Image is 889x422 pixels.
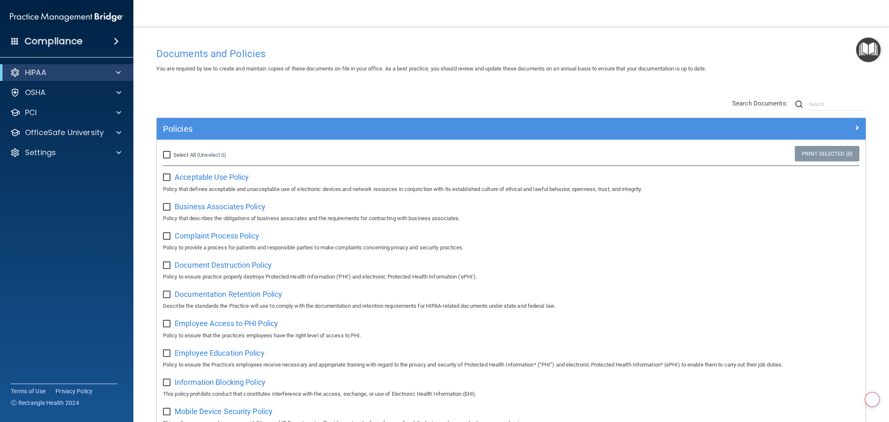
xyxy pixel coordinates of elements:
[856,38,881,62] button: Open Resource Center
[163,331,859,341] p: Policy to ensure that the practice's employees have the right level of access to PHI.
[175,202,265,211] span: Business Associates Policy
[175,290,282,299] span: Documentation Retention Policy
[175,319,278,328] span: Employee Access to PHI Policy
[175,349,265,357] span: Employee Education Policy
[809,98,866,111] input: Search
[197,152,226,158] a: (Unselect 0)
[10,148,121,158] a: Settings
[175,261,272,269] span: Document Destruction Policy
[10,9,123,25] img: PMB logo
[163,360,859,370] p: Policy to ensure the Practice's employees receive necessary and appropriate training with regard ...
[163,184,859,194] p: Policy that defines acceptable and unacceptable use of electronic devices and network resources i...
[25,68,46,78] p: HIPAA
[163,243,859,253] p: Policy to provide a process for patients and responsible parties to make complaints concerning pr...
[163,122,859,136] a: Policies
[25,148,56,158] p: Settings
[163,124,682,133] h5: Policies
[795,100,803,108] img: ic-search.3b580494.png
[25,128,104,138] p: OfficeSafe University
[163,389,859,399] p: This policy prohibits conduct that constitutes interference with the access, exchange, or use of ...
[795,146,859,161] a: Print Selected (0)
[175,407,273,416] span: Mobile Device Security Policy
[25,88,46,98] p: OSHA
[10,88,121,98] a: OSHA
[156,65,706,72] span: You are required by law to create and maintain copies of these documents on file in your office. ...
[25,108,37,118] p: PCI
[163,152,173,158] input: Select All (Unselect 0)
[173,152,196,158] span: Select All
[732,100,788,107] span: Search Documents:
[163,272,859,282] p: Policy to ensure practice properly destroys Protected Health Information ('PHI') and electronic P...
[175,378,265,387] span: Information Blocking Policy
[10,108,121,118] a: PCI
[156,48,866,59] h4: Documents and Policies
[163,214,859,224] p: Policy that describes the obligations of business associates and the requirements for contracting...
[175,231,259,240] span: Complaint Process Policy
[11,387,45,395] a: Terms of Use
[11,399,79,407] span: Ⓒ Rectangle Health 2024
[175,173,249,181] span: Acceptable Use Policy
[10,68,121,78] a: HIPAA
[10,128,121,138] a: OfficeSafe University
[55,387,93,395] a: Privacy Policy
[163,301,859,311] p: Describe the standards the Practice will use to comply with the documentation and retention requi...
[25,35,83,47] h4: Compliance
